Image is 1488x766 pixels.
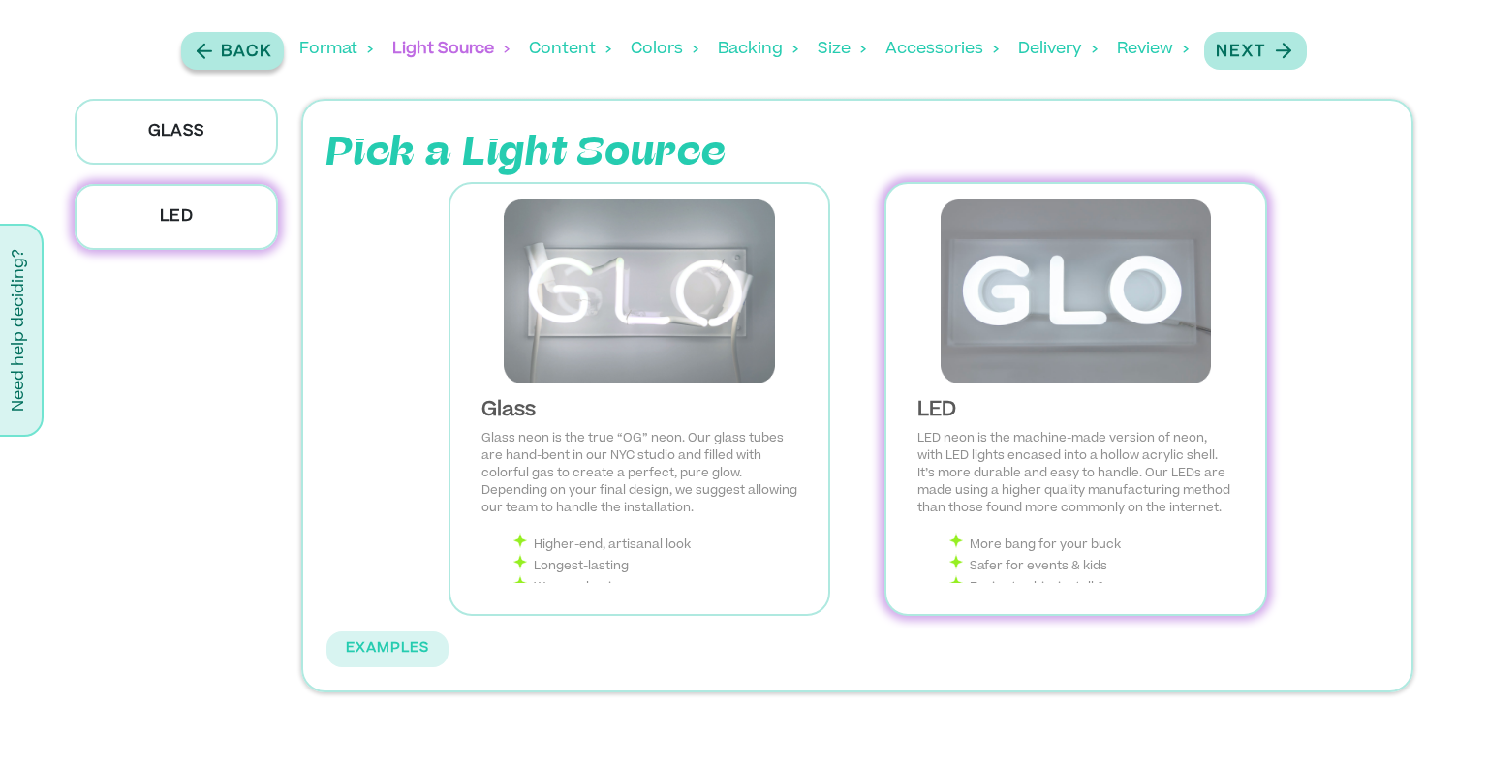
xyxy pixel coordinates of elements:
[221,41,272,64] p: Back
[902,199,1249,383] img: LED
[1391,673,1488,766] div: Widget de chat
[512,533,797,554] li: Higher-end, artisanal look
[917,399,1233,422] div: LED
[948,575,1233,597] li: Easier to ship, install & move
[299,19,373,79] div: Format
[718,19,798,79] div: Backing
[466,199,813,383] img: Glass
[392,19,510,79] div: Light Source
[529,19,611,79] div: Content
[75,184,278,250] p: LED
[1204,32,1307,70] button: Next
[512,554,797,575] li: Longest-lasting
[326,631,449,667] button: EXAMPLES
[181,32,284,70] button: Back
[481,430,797,517] p: Glass neon is the true “OG” neon. Our glass tubes are hand-bent in our NYC studio and filled with...
[326,124,846,182] p: Pick a Light Source
[818,19,866,79] div: Size
[948,533,1233,554] li: More bang for your buck
[512,575,797,597] li: Warmer luminescence
[481,399,797,422] div: Glass
[885,19,999,79] div: Accessories
[75,99,278,165] p: Glass
[1391,673,1488,766] iframe: Chat Widget
[1018,19,1098,79] div: Delivery
[631,19,698,79] div: Colors
[1117,19,1189,79] div: Review
[1216,41,1266,64] p: Next
[948,554,1233,575] li: Safer for events & kids
[917,430,1233,517] p: LED neon is the machine-made version of neon, with LED lights encased into a hollow acrylic shell...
